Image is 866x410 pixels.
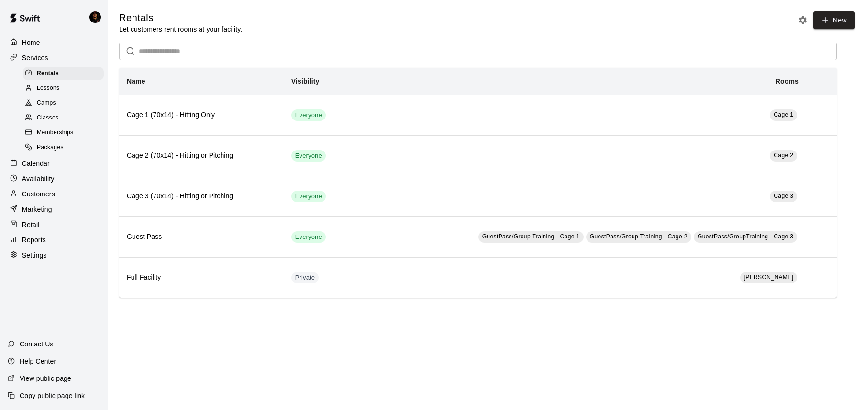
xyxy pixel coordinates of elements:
p: Copy public page link [20,391,85,400]
span: Cage 2 [774,152,793,159]
span: Packages [37,143,64,152]
span: GuestPass/Group Training - Cage 1 [482,233,580,240]
p: Let customers rent rooms at your facility. [119,24,242,34]
div: Classes [23,111,104,125]
span: Everyone [291,151,326,161]
h6: Cage 3 (70x14) - Hitting or Pitching [127,191,276,202]
a: Memberships [23,126,108,140]
div: This service is visible to all of your customers [291,191,326,202]
p: Services [22,53,48,63]
p: Reports [22,235,46,245]
p: Marketing [22,205,52,214]
span: GuestPass/Group Training - Cage 2 [590,233,688,240]
span: GuestPass/GroupTraining - Cage 3 [698,233,793,240]
a: Retail [8,217,100,232]
p: Help Center [20,356,56,366]
span: Camps [37,98,56,108]
div: Lessons [23,82,104,95]
a: New [813,11,855,29]
div: This service is visible to all of your customers [291,231,326,243]
span: [PERSON_NAME] [744,274,794,281]
span: Cage 1 [774,111,793,118]
a: Marketing [8,202,100,216]
a: Home [8,35,100,50]
h6: Cage 2 (70x14) - Hitting or Pitching [127,151,276,161]
div: Camps [23,97,104,110]
h6: Guest Pass [127,232,276,242]
div: This service is visible to all of your customers [291,150,326,162]
a: Camps [23,96,108,111]
a: Classes [23,111,108,126]
h6: Cage 1 (70x14) - Hitting Only [127,110,276,120]
h6: Full Facility [127,272,276,283]
span: Everyone [291,233,326,242]
p: Customers [22,189,55,199]
div: Memberships [23,126,104,140]
p: Availability [22,174,55,183]
span: Private [291,273,319,282]
img: Chris McFarland [89,11,101,23]
div: This service is hidden, and can only be accessed via a direct link [291,272,319,283]
span: Everyone [291,192,326,201]
p: Home [22,38,40,47]
p: Contact Us [20,339,54,349]
div: Chris McFarland [88,8,108,27]
div: Packages [23,141,104,154]
h5: Rentals [119,11,242,24]
div: Rentals [23,67,104,80]
a: Packages [23,140,108,155]
p: Settings [22,250,47,260]
span: Cage 3 [774,193,793,199]
a: Customers [8,187,100,201]
a: Rentals [23,66,108,81]
a: Reports [8,233,100,247]
p: View public page [20,374,71,383]
span: Memberships [37,128,73,138]
a: Calendar [8,156,100,171]
p: Retail [22,220,40,229]
b: Rooms [776,77,799,85]
button: Rental settings [796,13,810,27]
b: Name [127,77,145,85]
a: Availability [8,172,100,186]
a: Lessons [23,81,108,96]
span: Everyone [291,111,326,120]
div: This service is visible to all of your customers [291,109,326,121]
span: Classes [37,113,58,123]
table: simple table [119,68,837,298]
p: Calendar [22,159,50,168]
b: Visibility [291,77,320,85]
span: Lessons [37,84,60,93]
span: Rentals [37,69,59,78]
a: Services [8,51,100,65]
a: Settings [8,248,100,262]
